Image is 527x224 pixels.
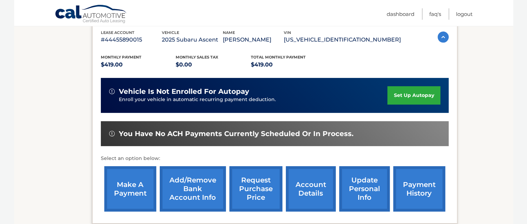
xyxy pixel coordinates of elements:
[393,166,445,212] a: payment history
[286,166,336,212] a: account details
[438,32,449,43] img: accordion-active.svg
[109,131,115,136] img: alert-white.svg
[456,8,473,20] a: Logout
[387,8,414,20] a: Dashboard
[176,60,251,70] p: $0.00
[387,86,440,105] a: set up autopay
[109,89,115,94] img: alert-white.svg
[101,154,449,163] p: Select an option below:
[251,55,306,60] span: Total Monthly Payment
[162,30,179,35] span: vehicle
[160,166,226,212] a: Add/Remove bank account info
[101,60,176,70] p: $419.00
[101,55,141,60] span: Monthly Payment
[284,30,291,35] span: vin
[119,87,249,96] span: vehicle is not enrolled for autopay
[176,55,218,60] span: Monthly sales Tax
[119,96,388,104] p: Enroll your vehicle in automatic recurring payment deduction.
[223,35,284,45] p: [PERSON_NAME]
[162,35,223,45] p: 2025 Subaru Ascent
[429,8,441,20] a: FAQ's
[339,166,390,212] a: update personal info
[229,166,282,212] a: request purchase price
[223,30,235,35] span: name
[101,35,162,45] p: #44455890015
[101,30,134,35] span: lease account
[119,129,353,138] span: You have no ACH payments currently scheduled or in process.
[284,35,401,45] p: [US_VEHICLE_IDENTIFICATION_NUMBER]
[104,166,156,212] a: make a payment
[55,5,128,25] a: Cal Automotive
[251,60,326,70] p: $419.00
